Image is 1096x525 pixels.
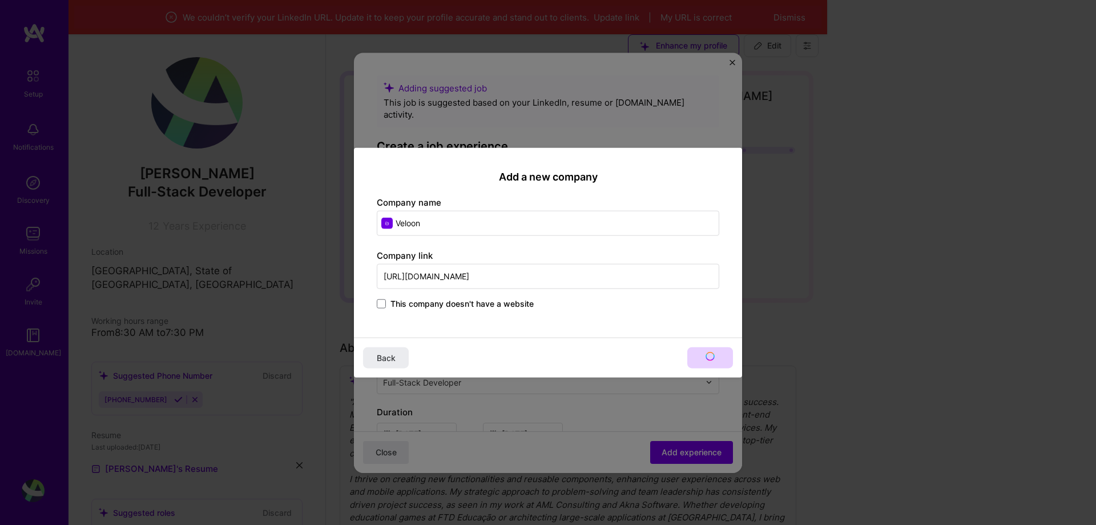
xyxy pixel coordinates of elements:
button: Back [363,347,409,368]
label: Company name [377,197,441,208]
span: This company doesn't have a website [390,298,534,310]
input: Enter name [377,211,719,236]
label: Company link [377,250,433,261]
h2: Add a new company [377,170,719,183]
input: Enter link [377,264,719,289]
span: Back [377,352,396,363]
